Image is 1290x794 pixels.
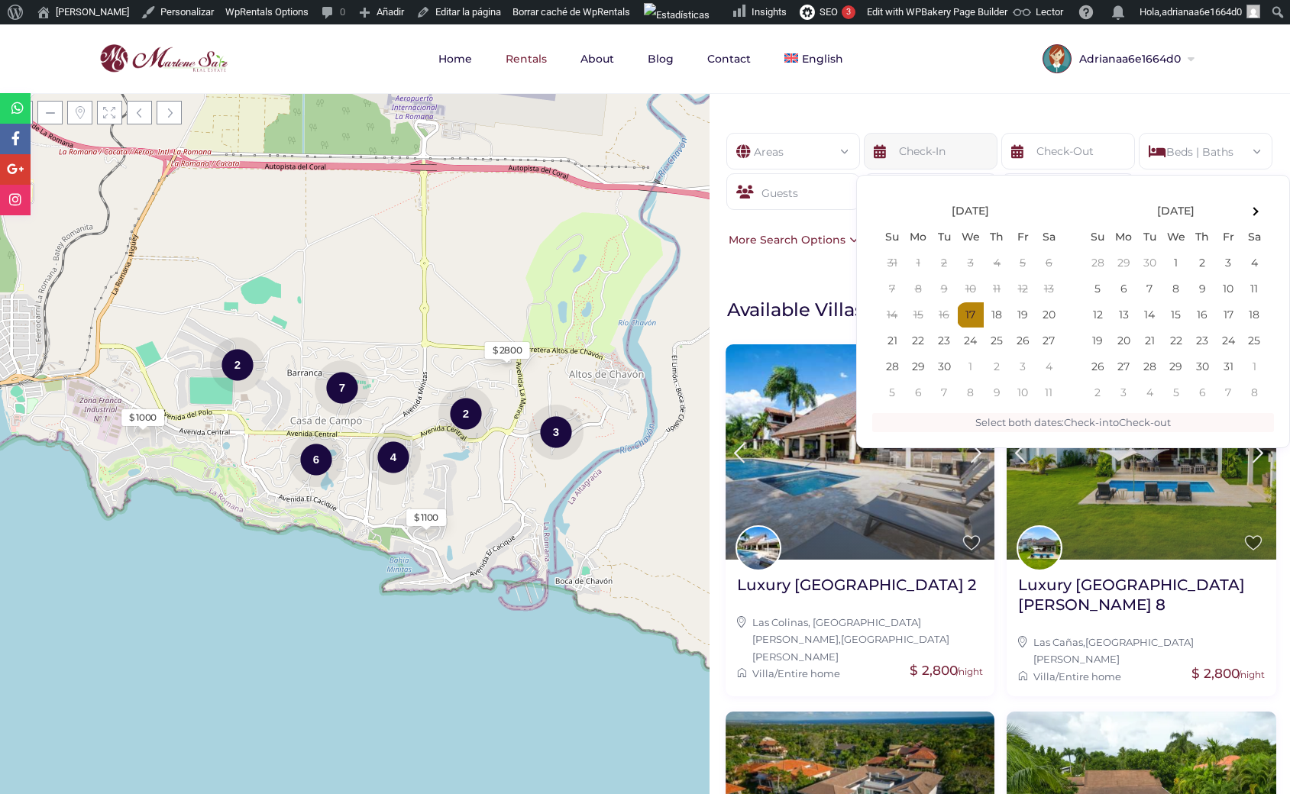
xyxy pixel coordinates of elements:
[1162,354,1189,380] td: 29
[1162,276,1189,302] td: 8
[905,198,1036,224] th: [DATE]
[366,428,421,486] div: 4
[1162,6,1242,18] span: adrianaa6e1664d0
[1136,250,1162,276] td: 30
[1189,380,1215,406] td: 6
[984,276,1010,302] td: 11
[931,276,957,302] td: 9
[210,336,265,393] div: 2
[1111,328,1136,354] td: 20
[1215,380,1241,406] td: 7
[1111,380,1136,406] td: 3
[1136,276,1162,302] td: 7
[984,380,1010,406] td: 9
[1010,380,1036,406] td: 10
[1111,250,1136,276] td: 29
[905,354,931,380] td: 29
[778,667,840,679] a: Entire home
[438,385,493,442] div: 2
[1241,354,1267,380] td: 1
[905,328,931,354] td: 22
[737,575,976,606] a: Luxury [GEOGRAPHIC_DATA] 2
[802,52,843,66] span: English
[414,511,438,524] div: $ 1100
[692,24,766,93] a: Contact
[737,665,984,682] div: /
[1085,302,1111,328] td: 12
[1241,328,1267,354] td: 25
[644,3,710,27] img: Visitas de 48 horas. Haz clic para ver más estadísticas del sitio.
[1189,250,1215,276] td: 2
[1036,250,1062,276] td: 6
[1119,416,1171,428] span: Check-out
[1033,636,1083,648] a: Las Cañas
[1136,328,1162,354] td: 21
[1085,328,1111,354] td: 19
[769,24,858,93] a: English
[879,302,905,328] td: 14
[864,133,997,169] input: Check-In
[1136,224,1162,250] th: Tu
[957,302,984,328] td: 17
[1059,670,1121,683] a: Entire home
[289,431,344,488] div: 6
[905,302,931,328] td: 15
[984,302,1010,328] td: 18
[957,276,984,302] td: 10
[1189,328,1215,354] td: 23
[905,380,931,406] td: 6
[1010,328,1036,354] td: 26
[1111,302,1136,328] td: 13
[1162,328,1189,354] td: 22
[1241,224,1267,250] th: Sa
[1215,302,1241,328] td: 17
[1085,354,1111,380] td: 26
[1085,250,1111,276] td: 28
[95,40,231,77] img: logo
[1215,250,1241,276] td: 3
[957,224,984,250] th: We
[984,354,1010,380] td: 2
[1215,354,1241,380] td: 31
[931,380,957,406] td: 7
[879,250,905,276] td: 31
[1215,224,1241,250] th: Fr
[905,276,931,302] td: 8
[752,667,774,679] a: Villa
[1189,354,1215,380] td: 30
[725,231,858,248] div: More Search Options
[905,250,931,276] td: 1
[1136,380,1162,406] td: 4
[984,224,1010,250] th: Th
[1036,276,1062,302] td: 13
[1036,354,1062,380] td: 4
[905,224,931,250] th: Mo
[879,276,905,302] td: 7
[957,328,984,354] td: 24
[1111,354,1136,380] td: 27
[1241,380,1267,406] td: 8
[1036,224,1062,250] th: Sa
[1001,133,1135,169] input: Check-Out
[1064,416,1109,428] span: Check-in
[752,616,921,645] a: Las Colinas, [GEOGRAPHIC_DATA][PERSON_NAME]
[984,328,1010,354] td: 25
[1085,380,1111,406] td: 2
[1162,250,1189,276] td: 1
[931,328,957,354] td: 23
[842,5,855,19] div: 3
[879,328,905,354] td: 21
[632,24,689,93] a: Blog
[565,24,629,93] a: About
[727,298,1282,321] h1: Available Villas
[1036,302,1062,328] td: 20
[1215,328,1241,354] td: 24
[879,354,905,380] td: 28
[1162,302,1189,328] td: 15
[737,575,976,595] h2: Luxury [GEOGRAPHIC_DATA] 2
[957,354,984,380] td: 1
[1136,302,1162,328] td: 14
[1010,250,1036,276] td: 5
[726,344,995,560] img: Luxury Villa Colinas 2
[490,24,562,93] a: Rentals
